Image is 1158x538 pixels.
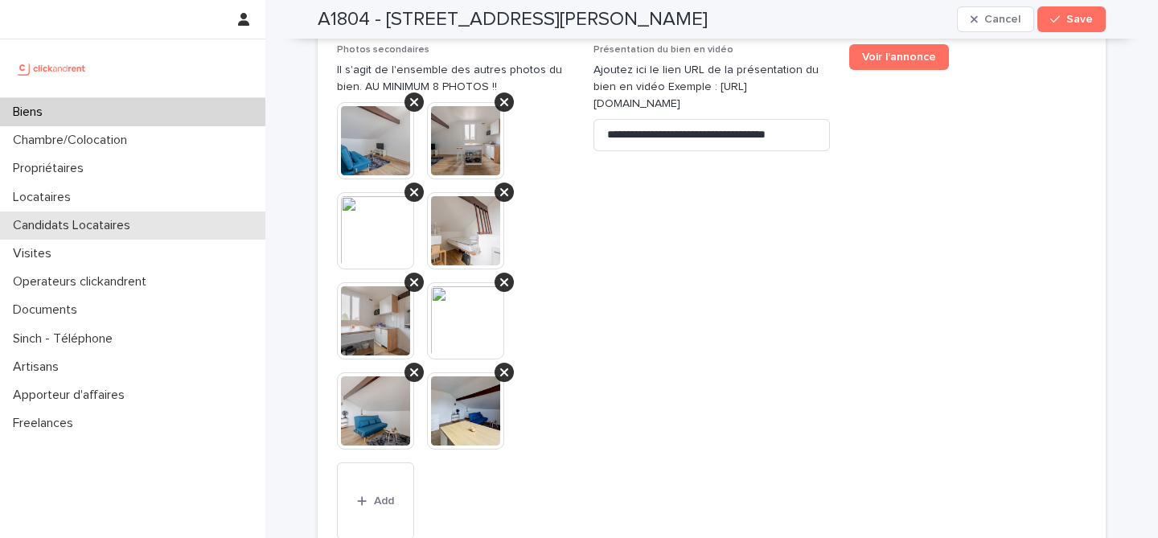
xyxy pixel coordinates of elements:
p: Apporteur d'affaires [6,388,138,403]
button: Cancel [957,6,1034,32]
p: Biens [6,105,55,120]
span: Add [374,495,394,507]
p: Il s'agit de l'ensemble des autres photos du bien. AU MINIMUM 8 PHOTOS !! [337,62,574,96]
p: Visites [6,246,64,261]
span: Voir l'annonce [862,51,936,63]
h2: A1804 - [STREET_ADDRESS][PERSON_NAME] [318,8,708,31]
p: Artisans [6,359,72,375]
span: Save [1066,14,1093,25]
img: UCB0brd3T0yccxBKYDjQ [13,52,91,84]
p: Ajoutez ici le lien URL de la présentation du bien en vidéo Exemple : [URL][DOMAIN_NAME] [593,62,831,112]
p: Locataires [6,190,84,205]
span: Photos secondaires [337,45,429,55]
p: Freelances [6,416,86,431]
p: Candidats Locataires [6,218,143,233]
span: Présentation du bien en vidéo [593,45,733,55]
a: Voir l'annonce [849,44,949,70]
p: Propriétaires [6,161,96,176]
p: Documents [6,302,90,318]
p: Chambre/Colocation [6,133,140,148]
p: Sinch - Téléphone [6,331,125,347]
p: Operateurs clickandrent [6,274,159,290]
span: Cancel [984,14,1020,25]
button: Save [1037,6,1106,32]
